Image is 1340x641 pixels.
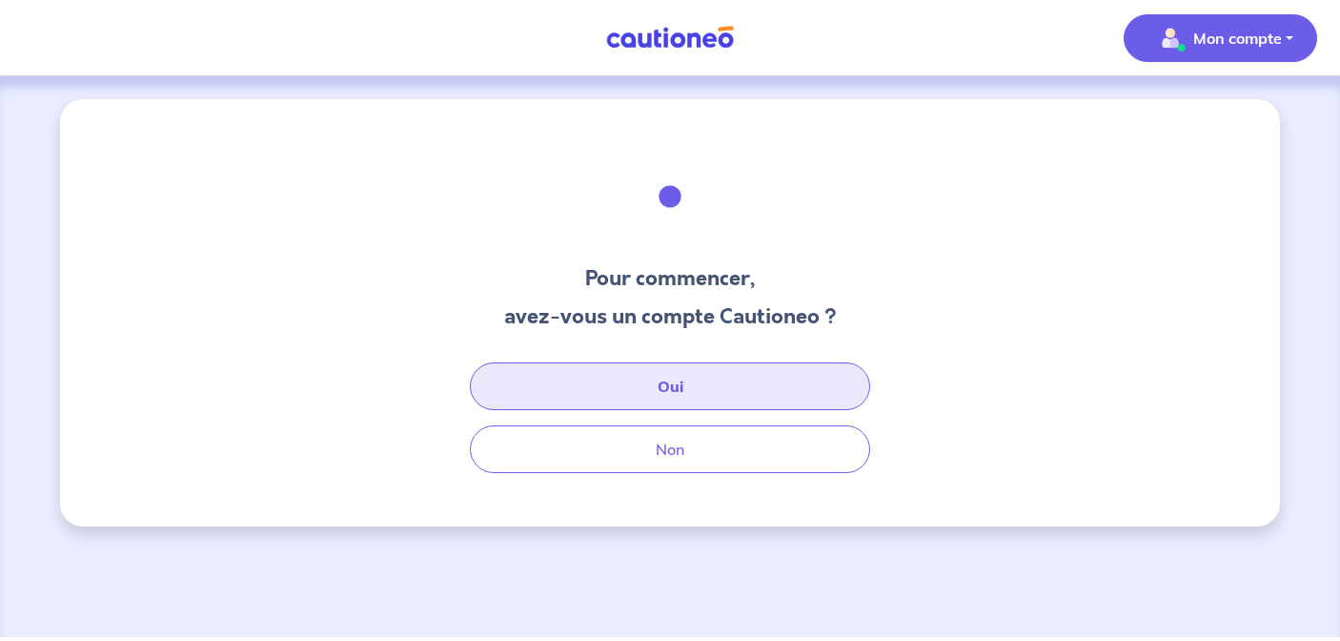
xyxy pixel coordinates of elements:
[504,301,837,332] h3: avez-vous un compte Cautioneo ?
[1193,27,1282,50] p: Mon compte
[619,145,721,248] img: illu_welcome.svg
[1155,23,1186,53] img: illu_account_valid_menu.svg
[1124,14,1317,62] button: illu_account_valid_menu.svgMon compte
[599,26,741,50] img: Cautioneo
[470,362,870,410] button: Oui
[504,263,837,294] h3: Pour commencer,
[470,425,870,473] button: Non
